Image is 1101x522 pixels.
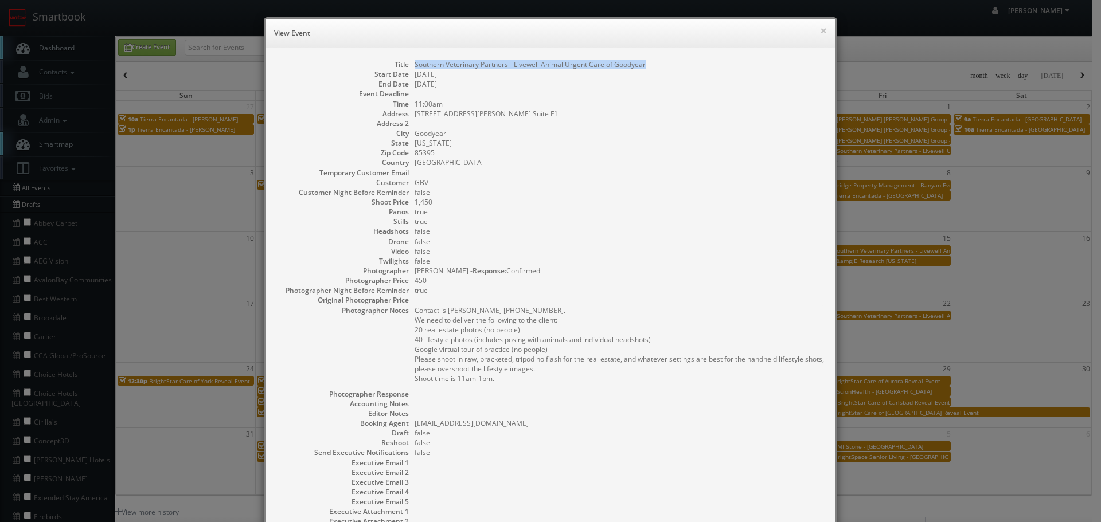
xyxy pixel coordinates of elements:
[277,276,409,285] dt: Photographer Price
[415,138,824,148] dd: [US_STATE]
[277,458,409,468] dt: Executive Email 1
[820,26,827,34] button: ×
[277,468,409,477] dt: Executive Email 2
[277,138,409,148] dt: State
[277,79,409,89] dt: End Date
[277,295,409,305] dt: Original Photographer Price
[277,168,409,178] dt: Temporary Customer Email
[415,285,824,295] dd: true
[277,217,409,226] dt: Stills
[473,266,506,276] b: Response:
[415,79,824,89] dd: [DATE]
[277,158,409,167] dt: Country
[277,119,409,128] dt: Address 2
[415,187,824,197] dd: false
[277,226,409,236] dt: Headshots
[277,246,409,256] dt: Video
[277,148,409,158] dt: Zip Code
[415,148,824,158] dd: 85395
[415,207,824,217] dd: true
[277,99,409,109] dt: Time
[277,409,409,418] dt: Editor Notes
[277,69,409,79] dt: Start Date
[277,187,409,197] dt: Customer Night Before Reminder
[415,448,824,457] dd: false
[415,128,824,138] dd: Goodyear
[415,109,824,119] dd: [STREET_ADDRESS][PERSON_NAME] Suite F1
[277,399,409,409] dt: Accounting Notes
[277,507,409,516] dt: Executive Attachment 1
[277,497,409,507] dt: Executive Email 5
[415,418,824,428] dd: [EMAIL_ADDRESS][DOMAIN_NAME]
[277,448,409,457] dt: Send Executive Notifications
[415,428,824,438] dd: false
[274,28,827,39] h6: View Event
[277,438,409,448] dt: Reshoot
[415,158,824,167] dd: [GEOGRAPHIC_DATA]
[277,60,409,69] dt: Title
[415,69,824,79] dd: [DATE]
[415,226,824,236] dd: false
[415,266,824,276] dd: [PERSON_NAME] - Confirmed
[277,109,409,119] dt: Address
[415,237,824,246] dd: false
[415,276,824,285] dd: 450
[415,217,824,226] dd: true
[277,477,409,487] dt: Executive Email 3
[415,305,824,383] pre: Contact is [PERSON_NAME] [PHONE_NUMBER]. We need to deliver the following to the client: 20 real ...
[415,178,824,187] dd: GBV
[277,197,409,207] dt: Shoot Price
[415,60,824,69] dd: Southern Veterinary Partners - Livewell Animal Urgent Care of Goodyear
[277,89,409,99] dt: Event Deadline
[277,487,409,497] dt: Executive Email 4
[277,237,409,246] dt: Drone
[277,256,409,266] dt: Twilights
[277,389,409,399] dt: Photographer Response
[277,428,409,438] dt: Draft
[277,207,409,217] dt: Panos
[415,256,824,266] dd: false
[277,418,409,428] dt: Booking Agent
[277,128,409,138] dt: City
[415,438,824,448] dd: false
[415,99,824,109] dd: 11:00am
[277,285,409,295] dt: Photographer Night Before Reminder
[277,266,409,276] dt: Photographer
[415,197,824,207] dd: 1,450
[415,246,824,256] dd: false
[277,178,409,187] dt: Customer
[277,305,409,315] dt: Photographer Notes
